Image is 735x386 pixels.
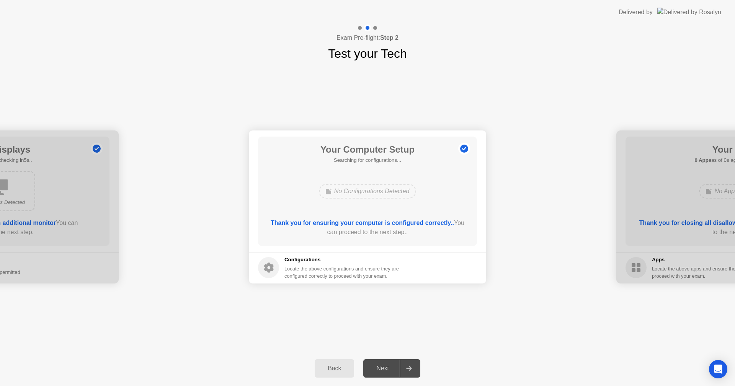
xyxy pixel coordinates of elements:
[284,265,400,280] div: Locate the above configurations and ensure they are configured correctly to proceed with your exam.
[619,8,653,17] div: Delivered by
[315,359,354,378] button: Back
[320,143,415,156] h1: Your Computer Setup
[709,360,727,378] div: Open Intercom Messenger
[320,156,415,164] h5: Searching for configurations...
[269,218,466,237] div: You can proceed to the next step..
[317,365,352,372] div: Back
[380,34,399,41] b: Step 2
[363,359,420,378] button: Next
[366,365,400,372] div: Next
[284,256,400,264] h5: Configurations
[271,220,454,226] b: Thank you for ensuring your computer is configured correctly..
[319,184,416,199] div: No Configurations Detected
[657,8,721,16] img: Delivered by Rosalyn
[328,44,407,63] h1: Test your Tech
[336,33,399,42] h4: Exam Pre-flight:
